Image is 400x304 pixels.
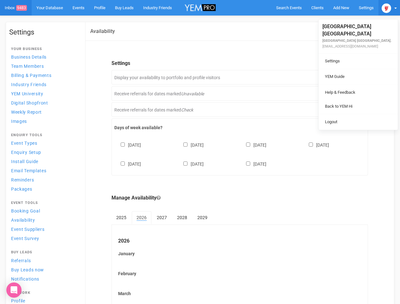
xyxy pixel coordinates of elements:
div: Open Intercom Messenger [6,282,22,298]
span: YEM University [11,91,43,96]
legend: Manage Availability [111,194,368,202]
span: Booking Goal [11,208,40,213]
a: Email Templates [9,166,79,175]
a: Event Suppliers [9,225,79,233]
a: Notifications [9,275,79,283]
div: Receive referrals for dates marked [111,86,368,101]
h4: Event Tools [11,201,77,205]
a: Weekly Report [9,108,79,116]
div: Receive referrals for dates marked [111,102,368,117]
em: Unavailable [181,91,204,96]
label: [DATE] [177,160,204,167]
h4: Buy Leads [11,250,77,254]
span: Clients [311,5,324,10]
a: 2027 [152,211,172,224]
a: Install Guide [9,157,79,166]
input: [DATE] [246,161,250,166]
label: January [118,250,361,257]
a: Settings [320,55,396,67]
label: [DATE] [240,160,266,167]
div: Display your availability to portfolio and profile visitors [111,70,368,85]
span: Enquiry Setup [11,150,41,155]
a: Packages [9,185,79,193]
label: February [118,270,361,277]
label: [DATE] [302,141,329,148]
span: [GEOGRAPHIC_DATA] [GEOGRAPHIC_DATA] [322,23,371,37]
h1: Settings [9,28,79,36]
a: 2028 [172,211,192,224]
a: Booking Goal [9,206,79,215]
small: [GEOGRAPHIC_DATA] [GEOGRAPHIC_DATA]. [322,39,391,43]
h4: Your Business [11,47,77,51]
em: Check [181,107,193,112]
a: 2029 [193,211,212,224]
input: [DATE] [121,142,125,147]
a: Team Members [9,62,79,70]
span: Install Guide [11,159,38,164]
a: Enquiry Setup [9,148,79,156]
span: 9483 [16,5,27,11]
span: Packages [11,187,32,192]
span: Event Survey [11,236,39,241]
label: [DATE] [177,141,204,148]
a: Referrals [9,256,79,265]
input: [DATE] [309,142,313,147]
input: [DATE] [183,142,187,147]
label: Days of week available? [114,124,365,131]
a: Help & Feedback [320,86,396,99]
span: Weekly Report [11,110,42,115]
img: open-uri20250107-2-1pbi2ie [382,3,391,13]
input: [DATE] [121,161,125,166]
a: YEM Guide [320,71,396,83]
span: Billing & Payments [11,73,52,78]
label: [DATE] [114,160,141,167]
a: Buy Leads now [9,265,79,274]
a: Digital Shopfront [9,98,79,107]
a: YEM University [9,89,79,98]
a: Back to YEM Hi [320,100,396,113]
span: Business Details [11,54,47,60]
span: Availability [11,218,35,223]
a: Reminders [9,175,79,184]
a: 2025 [111,211,131,224]
a: Business Details [9,53,79,61]
h2: Availability [90,28,115,34]
a: Event Types [9,139,79,147]
span: Digital Shopfront [11,100,48,105]
span: Add New [333,5,349,10]
h4: Network [11,291,77,295]
input: [DATE] [246,142,250,147]
span: Team Members [11,64,44,69]
label: March [118,290,361,297]
span: Event Types [11,141,37,146]
legend: 2026 [118,237,361,245]
input: [DATE] [183,161,187,166]
legend: Settings [111,60,368,67]
a: Logout [320,116,396,128]
a: Industry Friends [9,80,79,89]
span: Images [11,119,27,124]
h4: Enquiry Tools [11,133,77,137]
label: [DATE] [114,141,141,148]
label: [DATE] [240,141,266,148]
a: Billing & Payments [9,71,79,79]
span: Search Events [276,5,302,10]
span: Notifications [11,276,39,282]
a: Event Survey [9,234,79,243]
a: 2026 [132,211,151,225]
a: Availability [9,216,79,224]
span: Email Templates [11,168,47,173]
small: [EMAIL_ADDRESS][DOMAIN_NAME] [322,44,378,48]
span: Reminders [11,177,34,182]
span: Event Suppliers [11,227,45,232]
a: Images [9,117,79,125]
